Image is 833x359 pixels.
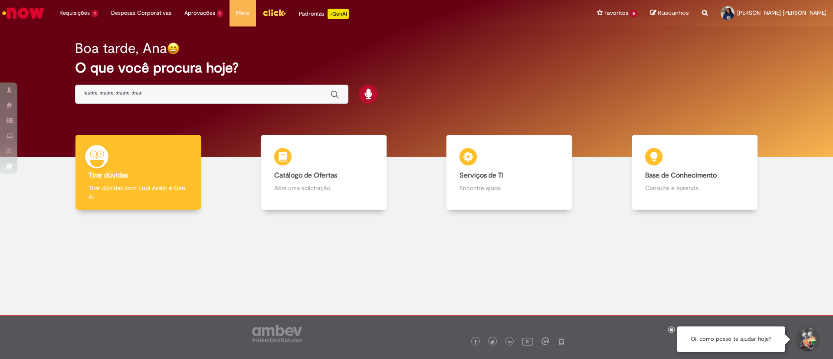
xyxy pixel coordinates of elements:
[167,42,180,55] img: happy-face.png
[645,171,717,180] b: Base de Conhecimento
[650,9,689,17] a: Rascunhos
[473,340,478,344] img: logo_footer_facebook.png
[328,9,349,19] p: +GenAi
[231,135,417,210] a: Catálogo de Ofertas Abra uma solicitação
[217,10,223,17] span: 1
[416,135,602,210] a: Serviços de TI Encontre ajuda
[111,9,171,17] span: Despesas Corporativas
[630,10,637,17] span: 5
[299,9,349,19] div: Padroniza
[794,326,820,352] button: Iniciar Conversa de Suporte
[558,337,565,345] img: logo_footer_naosei.png
[522,336,533,347] img: logo_footer_youtube.png
[645,184,744,192] p: Consulte e aprenda
[737,9,826,16] span: [PERSON_NAME] [PERSON_NAME]
[75,60,758,76] h2: O que você procura hoje?
[541,337,549,345] img: logo_footer_workplace.png
[490,340,495,344] img: logo_footer_twitter.png
[459,171,504,180] b: Serviços de TI
[604,9,628,17] span: Favoritos
[75,41,167,56] h2: Boa tarde, Ana
[1,4,46,22] img: ServiceNow
[89,184,188,201] p: Tirar dúvidas com Lupi Assist e Gen Ai
[508,339,512,345] img: logo_footer_linkedin.png
[236,9,249,17] span: More
[658,9,689,17] span: Rascunhos
[46,135,231,210] a: Tirar dúvidas Tirar dúvidas com Lupi Assist e Gen Ai
[184,9,215,17] span: Aprovações
[262,6,286,19] img: click_logo_yellow_360x200.png
[89,171,128,180] b: Tirar dúvidas
[252,325,302,342] img: logo_footer_ambev_rotulo_gray.png
[677,326,785,352] div: Oi, como posso te ajudar hoje?
[274,184,374,192] p: Abra uma solicitação
[274,171,337,180] b: Catálogo de Ofertas
[459,184,559,192] p: Encontre ajuda
[59,9,90,17] span: Requisições
[92,10,98,17] span: 1
[602,135,788,210] a: Base de Conhecimento Consulte e aprenda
